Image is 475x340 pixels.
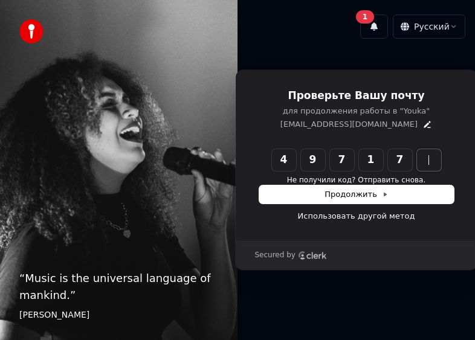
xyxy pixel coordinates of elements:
[259,106,454,117] p: для продолжения работы в "Youka"
[298,251,327,260] a: Clerk logo
[325,189,388,200] span: Продолжить
[272,149,465,171] input: Enter verification code
[19,270,218,304] p: “ Music is the universal language of mankind. ”
[360,14,388,39] button: 1
[19,19,44,43] img: youka
[255,251,296,260] p: Secured by
[356,10,374,24] div: 1
[259,89,454,103] h1: Проверьте Вашу почту
[287,176,425,185] button: Не получили код? Отправить снова.
[280,119,418,130] p: [EMAIL_ADDRESS][DOMAIN_NAME]
[259,185,454,204] button: Продолжить
[298,211,415,222] a: Использовать другой метод
[422,120,432,129] button: Edit
[19,309,218,321] footer: [PERSON_NAME]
